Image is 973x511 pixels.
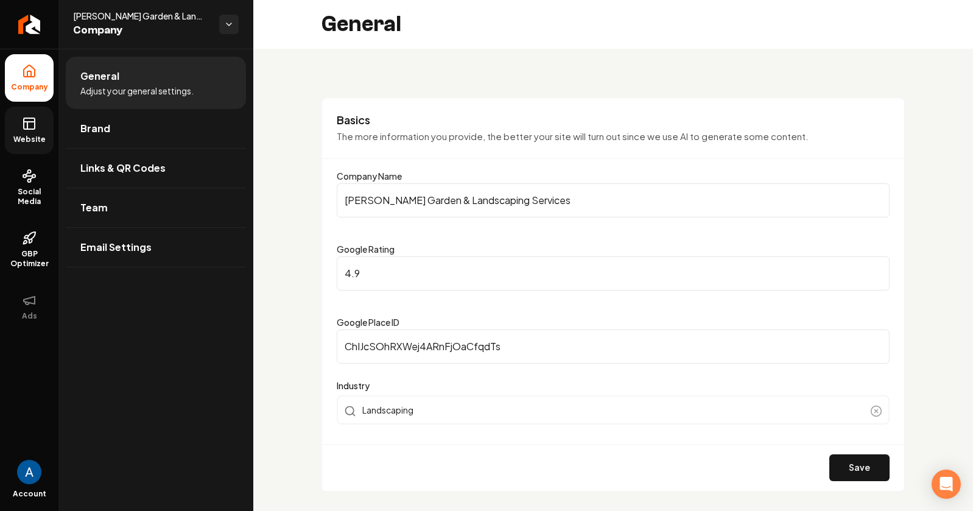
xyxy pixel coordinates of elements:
span: Company [6,82,53,92]
span: Social Media [5,187,54,206]
span: Team [80,200,108,215]
img: Andrew Magana [17,460,41,484]
h2: General [321,12,401,37]
input: Google Rating [337,256,890,291]
span: Ads [17,311,42,321]
img: Rebolt Logo [18,15,41,34]
p: The more information you provide, the better your site will turn out since we use AI to generate ... [337,130,890,144]
button: Open user button [17,460,41,484]
a: GBP Optimizer [5,221,54,278]
span: Email Settings [80,240,152,255]
label: Google Rating [337,244,395,255]
a: Team [66,188,246,227]
h3: Basics [337,113,890,127]
a: Brand [66,109,246,148]
span: Links & QR Codes [80,161,166,175]
span: GBP Optimizer [5,249,54,269]
label: Google Place ID [337,317,399,328]
label: Company Name [337,171,402,181]
div: Open Intercom Messenger [932,470,961,499]
input: Google Place ID [337,330,890,364]
span: Website [9,135,51,144]
button: Save [829,454,890,481]
a: Website [5,107,54,154]
button: Ads [5,283,54,331]
span: Company [73,22,209,39]
label: Industry [337,378,890,393]
input: Company Name [337,183,890,217]
span: General [80,69,119,83]
a: Email Settings [66,228,246,267]
span: Adjust your general settings. [80,85,194,97]
a: Links & QR Codes [66,149,246,188]
span: [PERSON_NAME] Garden & Landscaping Services [73,10,209,22]
span: Brand [80,121,110,136]
a: Social Media [5,159,54,216]
span: Account [13,489,46,499]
